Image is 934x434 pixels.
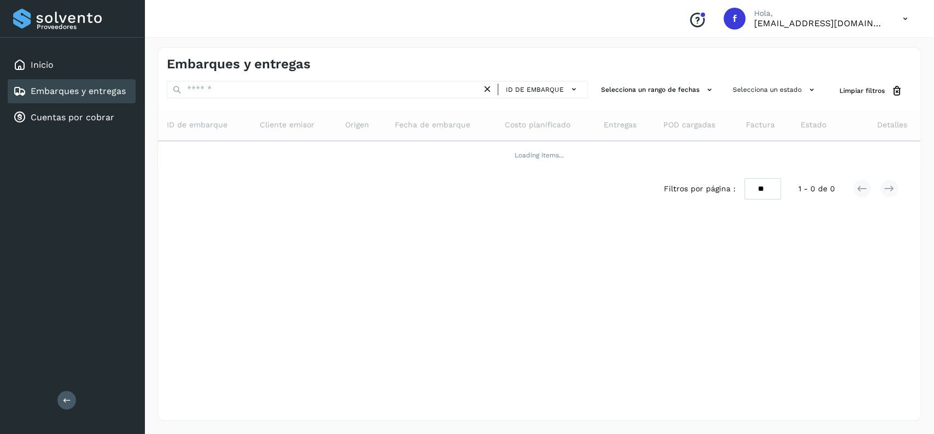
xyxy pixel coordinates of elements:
[745,119,774,131] span: Factura
[37,23,131,31] p: Proveedores
[754,9,885,18] p: Hola,
[505,119,570,131] span: Costo planificado
[345,119,369,131] span: Origen
[663,119,715,131] span: POD cargadas
[798,183,835,195] span: 1 - 0 de 0
[506,85,564,95] span: ID de embarque
[877,119,907,131] span: Detalles
[801,119,826,131] span: Estado
[158,141,920,169] td: Loading items...
[31,86,126,96] a: Embarques y entregas
[597,81,720,99] button: Selecciona un rango de fechas
[664,183,735,195] span: Filtros por página :
[167,56,311,72] h4: Embarques y entregas
[8,79,136,103] div: Embarques y entregas
[728,81,822,99] button: Selecciona un estado
[839,86,885,96] span: Limpiar filtros
[831,81,912,101] button: Limpiar filtros
[8,53,136,77] div: Inicio
[31,60,54,70] a: Inicio
[31,112,114,122] a: Cuentas por cobrar
[503,81,583,97] button: ID de embarque
[260,119,314,131] span: Cliente emisor
[603,119,636,131] span: Entregas
[394,119,470,131] span: Fecha de embarque
[754,18,885,28] p: facturacion@expresssanjavier.com
[167,119,227,131] span: ID de embarque
[8,105,136,130] div: Cuentas por cobrar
